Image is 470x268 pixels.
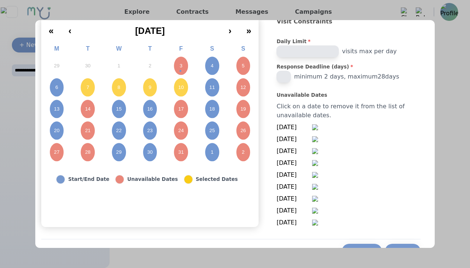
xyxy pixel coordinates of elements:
button: October 19, 2025 [228,98,259,120]
button: October 25, 2025 [197,120,228,141]
button: September 29, 2025 [41,55,72,77]
button: Submit [385,244,421,259]
span: [DATE] [135,26,165,36]
div: Selected Dates [196,176,238,183]
button: October 17, 2025 [165,98,197,120]
abbr: Saturday [210,45,214,52]
button: November 2, 2025 [228,141,259,163]
button: October 7, 2025 [72,77,104,98]
abbr: October 14, 2025 [85,106,91,112]
abbr: October 2, 2025 [149,63,151,69]
abbr: October 30, 2025 [147,149,153,156]
abbr: October 16, 2025 [147,106,153,112]
abbr: October 7, 2025 [87,84,89,91]
abbr: October 6, 2025 [55,84,58,91]
abbr: October 28, 2025 [85,149,91,156]
div: Unavailable Dates [127,176,178,183]
button: October 4, 2025 [197,55,228,77]
abbr: Tuesday [86,45,90,52]
abbr: October 17, 2025 [178,106,184,112]
abbr: Monday [54,45,59,52]
span: [DATE] [276,123,312,132]
img: Remove [312,136,318,142]
abbr: October 31, 2025 [178,149,184,156]
button: October 14, 2025 [72,98,104,120]
abbr: November 2, 2025 [242,149,244,156]
abbr: October 10, 2025 [178,84,184,91]
button: October 9, 2025 [134,77,166,98]
span: [DATE] [276,170,312,179]
span: [DATE] [276,159,312,167]
img: Remove [312,148,318,154]
abbr: Sunday [241,45,245,52]
abbr: October 13, 2025 [54,106,59,112]
img: Remove [312,184,318,190]
abbr: October 18, 2025 [209,106,215,112]
button: October 3, 2025 [165,55,197,77]
button: October 28, 2025 [72,141,104,163]
abbr: October 24, 2025 [178,127,184,134]
img: Remove [312,124,318,130]
img: Remove [312,220,318,226]
abbr: October 27, 2025 [54,149,59,156]
abbr: Wednesday [116,45,121,52]
span: [DATE] [276,206,312,215]
button: October 26, 2025 [228,120,259,141]
button: October 31, 2025 [165,141,197,163]
button: October 23, 2025 [134,120,166,141]
abbr: October 3, 2025 [180,63,182,69]
button: October 1, 2025 [103,55,134,77]
label: Unavailable Dates [276,92,421,99]
button: November 1, 2025 [197,141,228,163]
div: Submit [392,247,414,256]
abbr: October 9, 2025 [149,84,151,91]
button: October 29, 2025 [103,141,134,163]
span: minimum 2 days, maximum 28 days [294,72,399,81]
button: October 30, 2025 [134,141,166,163]
img: Remove [312,160,318,166]
abbr: October 20, 2025 [54,127,59,134]
img: Remove [312,172,318,178]
button: October 10, 2025 [165,77,197,98]
button: October 16, 2025 [134,98,166,120]
abbr: October 23, 2025 [147,127,153,134]
button: Previous [342,244,382,259]
abbr: November 1, 2025 [211,149,213,156]
button: October 20, 2025 [41,120,72,141]
abbr: Thursday [148,45,152,52]
img: Remove [312,208,318,214]
button: October 22, 2025 [103,120,134,141]
img: Remove [312,196,318,202]
button: October 21, 2025 [72,120,104,141]
abbr: October 26, 2025 [240,127,246,134]
button: October 12, 2025 [228,77,259,98]
abbr: October 12, 2025 [240,84,246,91]
abbr: October 15, 2025 [116,106,122,112]
div: Previous [349,247,375,256]
button: October 18, 2025 [197,98,228,120]
label: Response Deadline (days) [276,63,421,71]
button: October 8, 2025 [103,77,134,98]
abbr: October 19, 2025 [240,106,246,112]
button: October 27, 2025 [41,141,72,163]
abbr: October 29, 2025 [116,149,122,156]
abbr: October 25, 2025 [209,127,215,134]
span: [DATE] [276,194,312,203]
span: [DATE] [276,218,312,227]
abbr: October 8, 2025 [117,84,120,91]
button: October 5, 2025 [228,55,259,77]
abbr: October 22, 2025 [116,127,122,134]
button: › [221,20,239,36]
abbr: September 30, 2025 [85,63,91,69]
button: October 2, 2025 [134,55,166,77]
button: « [41,20,61,36]
span: [DATE] [276,135,312,144]
h2: Visit Constraints [276,17,421,38]
label: Daily Limit [276,38,421,45]
abbr: September 29, 2025 [54,63,59,69]
button: October 6, 2025 [41,77,72,98]
button: October 13, 2025 [41,98,72,120]
div: Start/End Date [68,176,109,183]
abbr: October 21, 2025 [85,127,91,134]
abbr: October 4, 2025 [211,63,213,69]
